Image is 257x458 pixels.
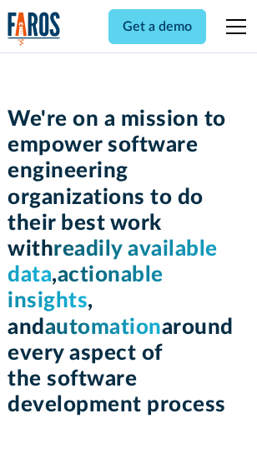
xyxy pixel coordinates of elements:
span: readily available data [8,238,218,286]
a: Get a demo [108,9,206,44]
a: home [8,12,61,46]
span: actionable insights [8,264,164,311]
span: automation [45,316,162,338]
img: Logo of the analytics and reporting company Faros. [8,12,61,46]
h1: We're on a mission to empower software engineering organizations to do their best work with , , a... [8,107,249,418]
div: menu [216,7,249,47]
